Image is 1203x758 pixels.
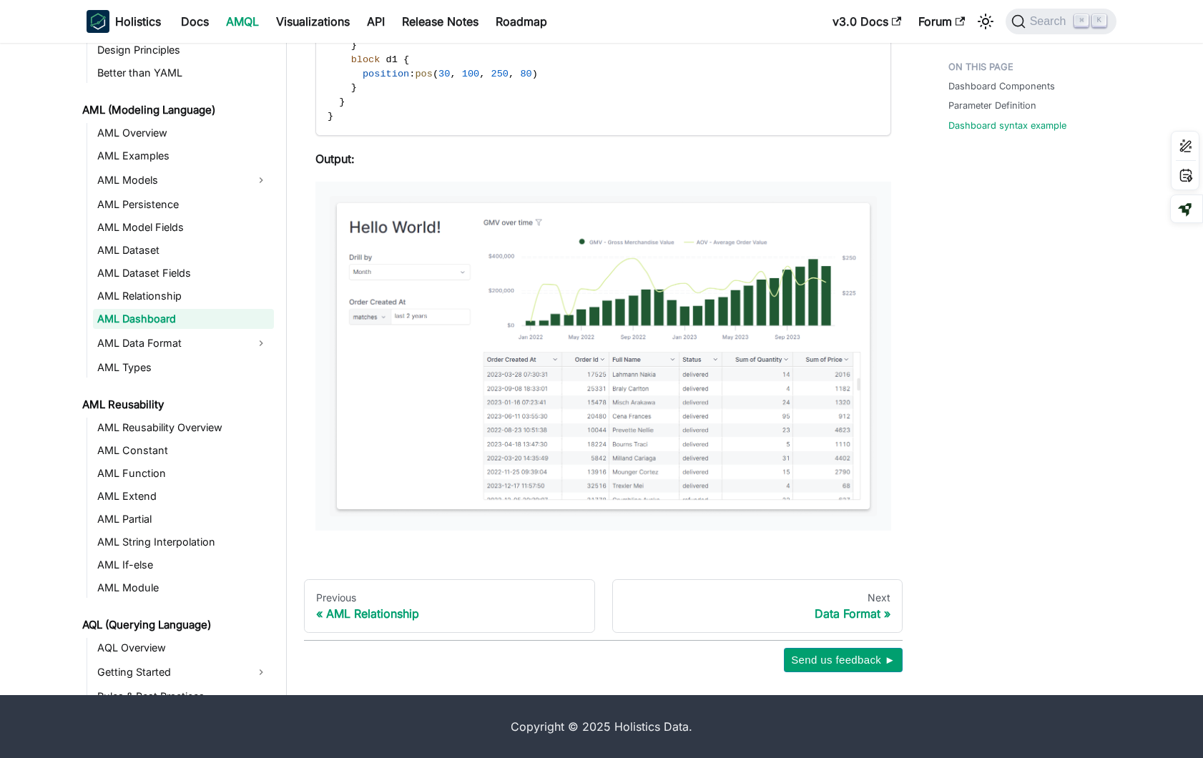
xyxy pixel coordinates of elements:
[93,358,274,378] a: AML Types
[910,10,973,33] a: Forum
[791,651,895,669] span: Send us feedback ►
[824,10,910,33] a: v3.0 Docs
[93,123,274,143] a: AML Overview
[93,217,274,237] a: AML Model Fields
[351,82,357,93] span: }
[304,579,903,634] nav: Docs pages
[78,395,274,415] a: AML Reusability
[78,615,274,635] a: AQL (Querying Language)
[93,418,274,438] a: AML Reusability Overview
[217,10,267,33] a: AMQL
[624,591,891,604] div: Next
[316,606,583,621] div: AML Relationship
[948,99,1036,112] a: Parameter Definition
[351,54,380,65] span: block
[339,97,345,107] span: }
[491,69,509,79] span: 250
[248,332,274,355] button: Expand sidebar category 'AML Data Format'
[304,579,595,634] a: PreviousAML Relationship
[403,54,409,65] span: {
[93,532,274,552] a: AML String Interpolation
[93,169,248,192] a: AML Models
[520,69,531,79] span: 80
[409,69,415,79] span: :
[267,10,358,33] a: Visualizations
[93,578,274,598] a: AML Module
[328,111,333,122] span: }
[93,286,274,306] a: AML Relationship
[784,648,903,672] button: Send us feedback ►
[948,79,1055,93] a: Dashboard Components
[1074,14,1089,27] kbd: ⌘
[393,10,487,33] a: Release Notes
[93,555,274,575] a: AML If-else
[1026,15,1075,28] span: Search
[487,10,556,33] a: Roadmap
[93,195,274,215] a: AML Persistence
[316,591,583,604] div: Previous
[315,152,355,166] strong: Output:
[974,10,997,33] button: Switch between dark and light mode (currently light mode)
[612,579,903,634] a: NextData Format
[532,69,538,79] span: )
[78,100,274,120] a: AML (Modeling Language)
[624,606,891,621] div: Data Format
[351,40,357,51] span: }
[386,54,398,65] span: d1
[172,10,217,33] a: Docs
[248,661,274,684] button: Expand sidebar category 'Getting Started'
[115,13,161,30] b: Holistics
[948,119,1066,132] a: Dashboard syntax example
[93,661,248,684] a: Getting Started
[415,69,432,79] span: pos
[1006,9,1116,34] button: Search (Command+K)
[93,332,248,355] a: AML Data Format
[93,63,274,83] a: Better than YAML
[93,146,274,166] a: AML Examples
[93,440,274,461] a: AML Constant
[93,638,274,658] a: AQL Overview
[479,69,485,79] span: ,
[1092,14,1106,27] kbd: K
[93,263,274,283] a: AML Dataset Fields
[147,718,1056,735] div: Copyright © 2025 Holistics Data.
[87,10,109,33] img: Holistics
[450,69,456,79] span: ,
[93,463,274,483] a: AML Function
[330,196,877,516] img: aml-dashboard
[93,40,274,60] a: Design Principles
[87,10,161,33] a: HolisticsHolistics
[93,686,274,707] a: Rules & Best Practices
[462,69,479,79] span: 100
[438,69,450,79] span: 30
[363,69,409,79] span: position
[93,240,274,260] a: AML Dataset
[93,309,274,329] a: AML Dashboard
[433,69,438,79] span: (
[358,10,393,33] a: API
[509,69,514,79] span: ,
[248,169,274,192] button: Expand sidebar category 'AML Models'
[93,509,274,529] a: AML Partial
[93,486,274,506] a: AML Extend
